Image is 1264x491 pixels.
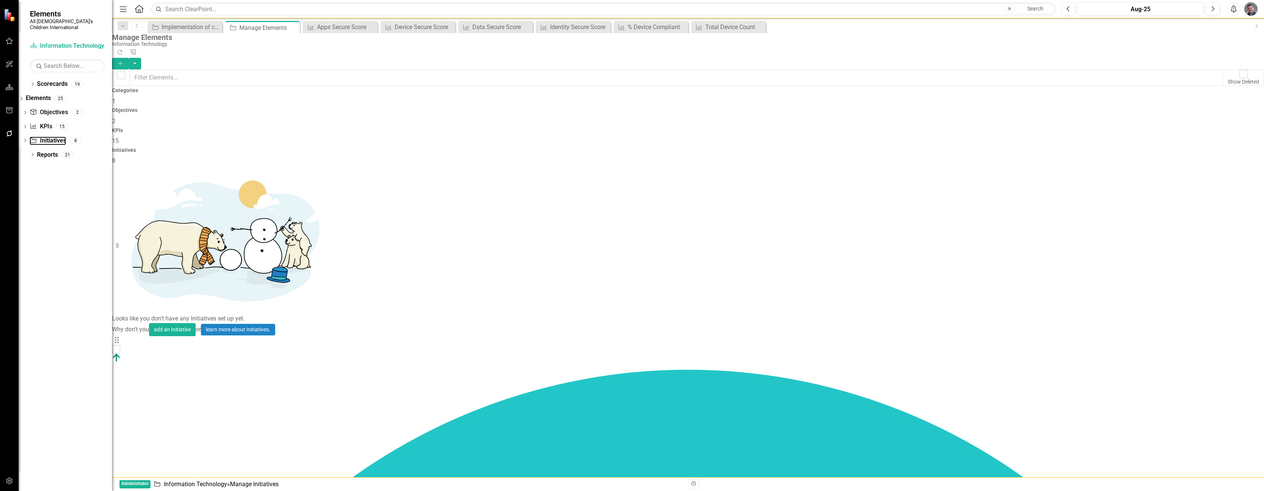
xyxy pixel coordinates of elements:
input: Search Below... [30,59,105,72]
img: Getting started [112,165,336,315]
a: Scorecards [37,80,68,88]
div: 15 [56,123,68,130]
h4: Objectives [112,107,1264,113]
div: 2 [72,109,84,116]
div: 21 [62,151,74,158]
div: Looks like you don't have any Initiatives set up yet. [112,315,1264,323]
input: Search ClearPoint... [151,3,1056,16]
div: Apps Secure Score [317,22,376,32]
span: Administrator [119,480,150,489]
div: 19 [71,81,83,87]
a: KPIs [29,122,52,131]
a: Identity Secure Score [538,22,609,32]
a: Information Technology [30,42,105,50]
button: add an Initiative [149,323,196,336]
div: Total Device Count [705,22,764,32]
button: Aug-25 [1078,2,1204,16]
div: Manage Elements [239,23,298,32]
a: Apps Secure Score [305,22,376,32]
a: learn more about Initiatives. [201,324,275,335]
h4: Categories [112,88,1264,93]
small: All [DEMOGRAPHIC_DATA]'s Children International [30,18,105,31]
a: Total Device Count [693,22,764,32]
div: Information Technology [112,41,1260,47]
span: Search [1027,6,1043,12]
div: Manage Elements [112,33,1260,41]
div: » Manage Initiatives [153,480,683,489]
a: Device Secure Score [382,22,453,32]
div: % Device Compliant [628,22,686,32]
div: 8 [70,137,82,144]
div: Identity Secure Score [550,22,609,32]
img: ClearPoint Strategy [4,9,17,22]
h4: KPIs [112,128,1264,133]
h4: Initiatives [112,147,1264,153]
span: Why don't you [112,326,149,333]
div: Implementation of container for global team devices to access AGCI resources by Q2 FY 25. [162,22,220,32]
div: Device Secure Score [395,22,453,32]
button: Search [1017,4,1054,14]
img: Matt Holmgren [1244,2,1258,16]
div: Aug-25 [1080,5,1202,14]
a: Elements [26,94,51,103]
input: Filter Elements... [130,69,1223,86]
a: Initiatives [29,137,66,145]
a: Data Secure Score [460,22,531,32]
span: Elements [30,9,105,18]
a: Reports [37,151,58,159]
div: 25 [55,95,66,101]
a: % Device Compliant [615,22,686,32]
div: Show Deleted [1228,78,1259,85]
a: Information Technology [164,481,227,488]
div: Data Secure Score [472,22,531,32]
a: Implementation of container for global team devices to access AGCI resources by Q2 FY 25. [149,22,220,32]
span: or [196,326,201,333]
a: Objectives [29,108,68,117]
